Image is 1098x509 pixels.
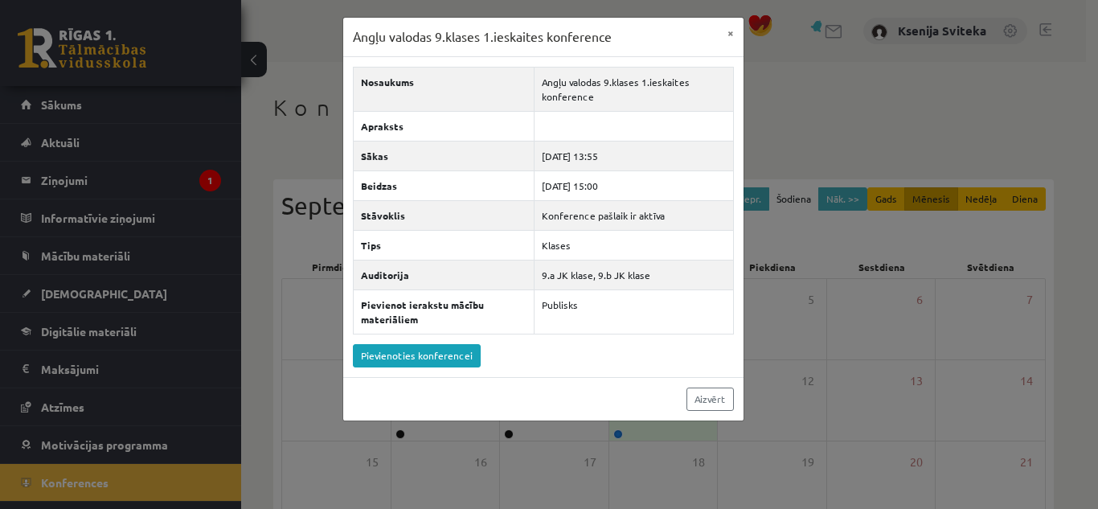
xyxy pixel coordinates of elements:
[718,18,744,48] button: ×
[535,289,733,334] td: Publisks
[535,260,733,289] td: 9.a JK klase, 9.b JK klase
[535,170,733,200] td: [DATE] 15:00
[353,27,612,47] h3: Angļu valodas 9.klases 1.ieskaites konference
[353,200,535,230] th: Stāvoklis
[353,260,535,289] th: Auditorija
[535,141,733,170] td: [DATE] 13:55
[353,344,481,367] a: Pievienoties konferencei
[353,111,535,141] th: Apraksts
[353,141,535,170] th: Sākas
[686,388,734,411] a: Aizvērt
[535,230,733,260] td: Klases
[353,289,535,334] th: Pievienot ierakstu mācību materiāliem
[353,67,535,111] th: Nosaukums
[535,200,733,230] td: Konference pašlaik ir aktīva
[353,170,535,200] th: Beidzas
[535,67,733,111] td: Angļu valodas 9.klases 1.ieskaites konference
[353,230,535,260] th: Tips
